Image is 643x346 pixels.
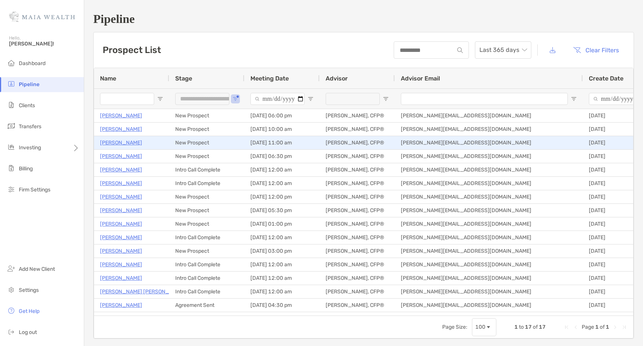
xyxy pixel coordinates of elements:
[573,324,579,330] div: Previous Page
[169,123,244,136] div: New Prospect
[475,324,485,330] div: 100
[100,111,142,120] p: [PERSON_NAME]
[19,187,50,193] span: Firm Settings
[395,244,583,258] div: [PERSON_NAME][EMAIL_ADDRESS][DOMAIN_NAME]
[169,204,244,217] div: New Prospect
[514,324,518,330] span: 1
[169,285,244,298] div: Intro Call Complete
[320,204,395,217] div: [PERSON_NAME], CFP®
[244,150,320,163] div: [DATE] 06:30 pm
[244,285,320,298] div: [DATE] 12:00 am
[100,192,142,202] a: [PERSON_NAME]
[169,177,244,190] div: Intro Call Complete
[100,93,154,105] input: Name Filter Input
[383,96,389,102] button: Open Filter Menu
[612,324,618,330] div: Next Page
[175,75,192,82] span: Stage
[320,150,395,163] div: [PERSON_NAME], CFP®
[244,204,320,217] div: [DATE] 05:30 pm
[169,163,244,176] div: Intro Call Complete
[244,217,320,231] div: [DATE] 01:00 pm
[7,143,16,152] img: investing icon
[100,75,116,82] span: Name
[19,60,45,67] span: Dashboard
[100,260,142,269] a: [PERSON_NAME]
[7,164,16,173] img: billing icon
[442,324,467,330] div: Page Size:
[169,217,244,231] div: New Prospect
[19,329,37,335] span: Log out
[395,123,583,136] div: [PERSON_NAME][EMAIL_ADDRESS][DOMAIN_NAME]
[7,185,16,194] img: firm-settings icon
[320,299,395,312] div: [PERSON_NAME], CFP®
[320,285,395,298] div: [PERSON_NAME], CFP®
[539,324,546,330] span: 17
[320,258,395,271] div: [PERSON_NAME], CFP®
[320,190,395,203] div: [PERSON_NAME], CFP®
[395,150,583,163] div: [PERSON_NAME][EMAIL_ADDRESS][DOMAIN_NAME]
[595,324,599,330] span: 1
[244,231,320,244] div: [DATE] 12:00 am
[100,124,142,134] a: [PERSON_NAME]
[100,287,185,296] a: [PERSON_NAME] [PERSON_NAME]
[169,150,244,163] div: New Prospect
[244,190,320,203] div: [DATE] 12:00 pm
[7,100,16,109] img: clients icon
[606,324,609,330] span: 1
[100,219,142,229] a: [PERSON_NAME]
[320,109,395,122] div: [PERSON_NAME], CFP®
[19,81,39,88] span: Pipeline
[320,136,395,149] div: [PERSON_NAME], CFP®
[169,136,244,149] div: New Prospect
[7,264,16,273] img: add_new_client icon
[100,233,142,242] p: [PERSON_NAME]
[621,324,627,330] div: Last Page
[326,75,348,82] span: Advisor
[308,96,314,102] button: Open Filter Menu
[169,299,244,312] div: Agreement Sent
[244,299,320,312] div: [DATE] 04:30 pm
[100,138,142,147] a: [PERSON_NAME]
[244,136,320,149] div: [DATE] 11:00 am
[244,123,320,136] div: [DATE] 10:00 am
[19,165,33,172] span: Billing
[169,109,244,122] div: New Prospect
[250,93,305,105] input: Meeting Date Filter Input
[395,136,583,149] div: [PERSON_NAME][EMAIL_ADDRESS][DOMAIN_NAME]
[100,246,142,256] a: [PERSON_NAME]
[169,231,244,244] div: Intro Call Complete
[395,177,583,190] div: [PERSON_NAME][EMAIL_ADDRESS][DOMAIN_NAME]
[169,258,244,271] div: Intro Call Complete
[244,109,320,122] div: [DATE] 06:00 pm
[567,42,625,58] button: Clear Filters
[533,324,538,330] span: of
[100,273,142,283] a: [PERSON_NAME]
[395,285,583,298] div: [PERSON_NAME][EMAIL_ADDRESS][DOMAIN_NAME]
[519,324,524,330] span: to
[169,272,244,285] div: Intro Call Complete
[320,231,395,244] div: [PERSON_NAME], CFP®
[157,96,163,102] button: Open Filter Menu
[100,165,142,175] a: [PERSON_NAME]
[9,41,79,47] span: [PERSON_NAME]!
[571,96,577,102] button: Open Filter Menu
[244,244,320,258] div: [DATE] 03:00 pm
[100,179,142,188] p: [PERSON_NAME]
[100,152,142,161] a: [PERSON_NAME]
[244,177,320,190] div: [DATE] 12:00 am
[244,163,320,176] div: [DATE] 12:00 am
[19,144,41,151] span: Investing
[395,163,583,176] div: [PERSON_NAME][EMAIL_ADDRESS][DOMAIN_NAME]
[479,42,527,58] span: Last 365 days
[244,258,320,271] div: [DATE] 12:00 am
[589,93,643,105] input: Create Date Filter Input
[395,299,583,312] div: [PERSON_NAME][EMAIL_ADDRESS][DOMAIN_NAME]
[395,217,583,231] div: [PERSON_NAME][EMAIL_ADDRESS][DOMAIN_NAME]
[525,324,532,330] span: 17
